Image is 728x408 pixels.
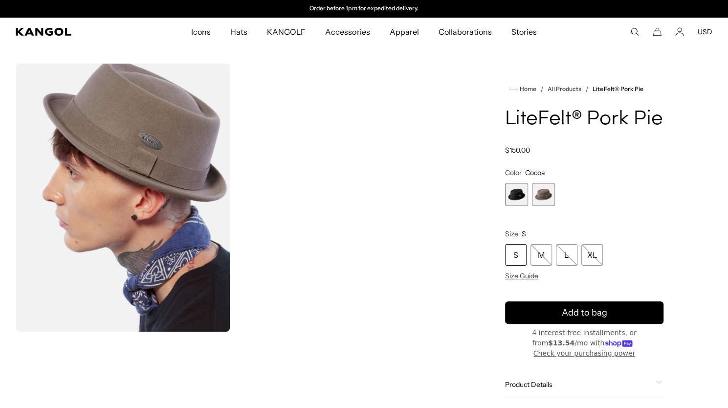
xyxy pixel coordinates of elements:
a: LiteFelt® Pork Pie [593,86,643,92]
button: USD [698,27,712,36]
div: 1 of 2 [505,183,528,206]
span: Product Details [505,380,652,389]
span: Size Guide [505,272,538,280]
span: Apparel [389,18,419,46]
product-gallery: Gallery Viewer [16,64,448,332]
span: Hats [230,18,247,46]
h1: LiteFelt® Pork Pie [505,109,663,130]
span: Accessories [325,18,370,46]
a: Hats [221,18,257,46]
a: Collaborations [429,18,502,46]
span: Color [505,168,522,177]
a: Account [675,27,684,36]
div: S [505,244,527,266]
span: KANGOLF [267,18,306,46]
div: 2 of 2 [264,5,465,13]
span: Collaborations [439,18,492,46]
a: Accessories [315,18,379,46]
label: Cocoa [532,183,555,206]
div: Announcement [264,5,465,13]
nav: breadcrumbs [505,83,663,95]
div: M [530,244,552,266]
a: Kangol [16,28,126,36]
div: XL [581,244,603,266]
span: S [522,229,526,238]
a: Icons [181,18,221,46]
button: Cart [653,27,662,36]
div: L [556,244,577,266]
li: / [536,83,544,95]
img: cocoa [16,64,230,332]
span: Home [518,86,536,92]
a: Apparel [379,18,428,46]
span: Add to bag [561,306,607,319]
span: Stories [511,18,537,46]
a: Stories [502,18,547,46]
span: Cocoa [525,168,545,177]
span: Size [505,229,518,238]
li: / [581,83,589,95]
p: Order before 1pm for expedited delivery. [309,5,419,13]
summary: Search here [630,27,639,36]
label: Black [505,183,528,206]
a: KANGOLF [257,18,315,46]
slideshow-component: Announcement bar [264,5,465,13]
div: 2 of 2 [532,183,555,206]
button: Add to bag [505,301,663,324]
span: Icons [191,18,211,46]
span: $150.00 [505,146,530,155]
a: Home [509,85,536,93]
a: All Products [548,86,581,92]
